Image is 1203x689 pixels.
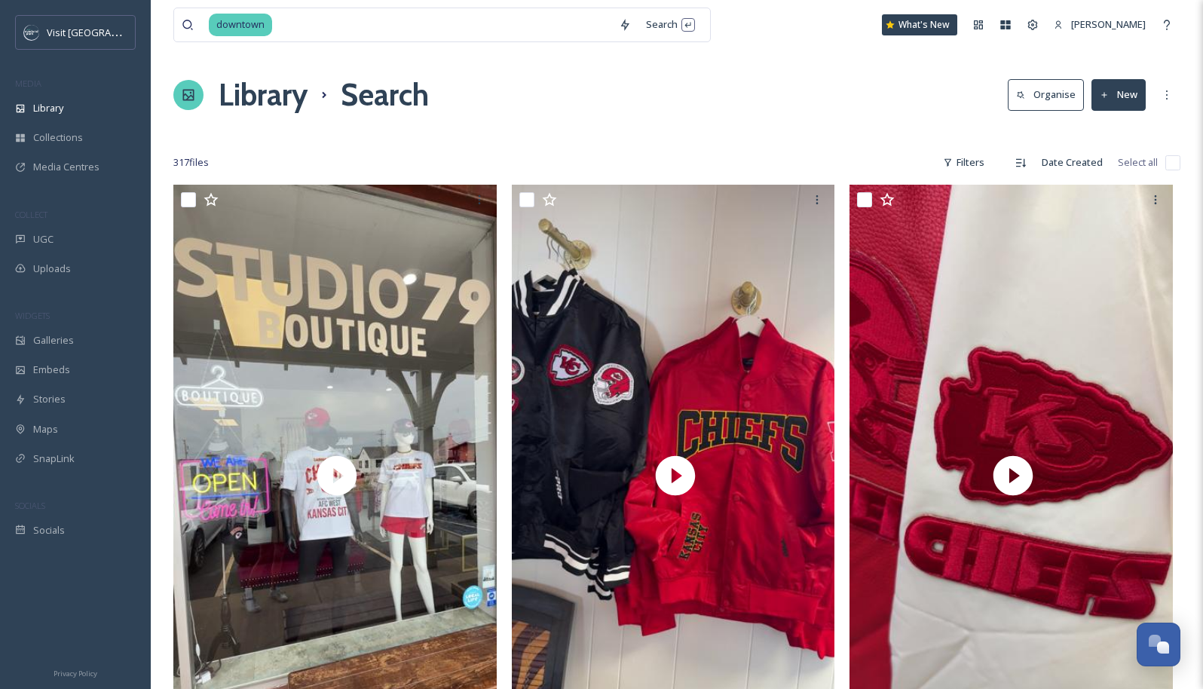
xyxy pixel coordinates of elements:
button: Open Chat [1137,623,1180,666]
span: WIDGETS [15,310,50,321]
div: Search [638,10,703,39]
span: SnapLink [33,452,75,466]
span: SOCIALS [15,500,45,511]
span: Media Centres [33,160,99,174]
button: Organise [1008,79,1084,110]
a: Library [219,72,308,118]
span: Uploads [33,262,71,276]
span: Collections [33,130,83,145]
span: Stories [33,392,66,406]
a: Organise [1008,79,1091,110]
span: MEDIA [15,78,41,89]
button: New [1091,79,1146,110]
a: [PERSON_NAME] [1046,10,1153,39]
a: What's New [882,14,957,35]
span: Visit [GEOGRAPHIC_DATA] [47,25,164,39]
span: Socials [33,523,65,537]
span: Galleries [33,333,74,348]
a: Privacy Policy [54,663,97,681]
span: downtown [209,14,272,35]
span: Maps [33,422,58,436]
span: [PERSON_NAME] [1071,17,1146,31]
span: Embeds [33,363,70,377]
span: COLLECT [15,209,47,220]
div: Filters [935,148,992,177]
span: UGC [33,232,54,247]
img: c3es6xdrejuflcaqpovn.png [24,25,39,40]
h1: Search [341,72,429,118]
span: Privacy Policy [54,669,97,678]
span: Select all [1118,155,1158,170]
div: Date Created [1034,148,1110,177]
span: 317 file s [173,155,209,170]
span: Library [33,101,63,115]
